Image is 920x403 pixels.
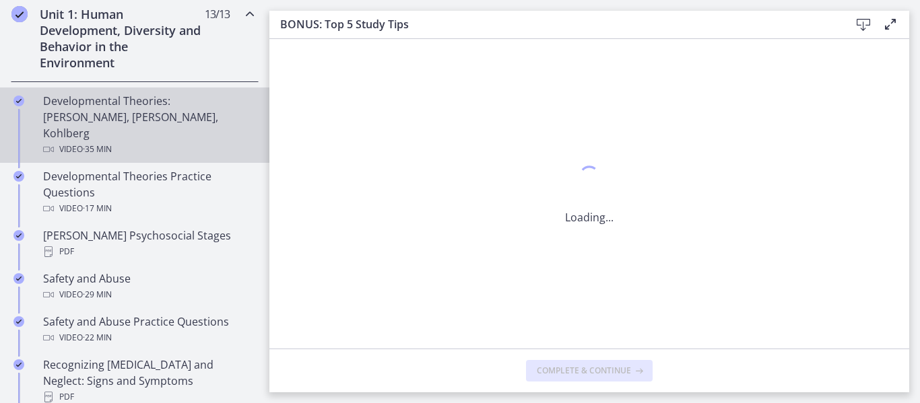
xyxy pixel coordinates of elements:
[565,209,614,225] p: Loading...
[205,6,230,22] span: 13 / 13
[83,287,112,303] span: · 29 min
[537,365,631,376] span: Complete & continue
[43,330,253,346] div: Video
[13,316,24,327] i: Completed
[13,96,24,106] i: Completed
[43,168,253,217] div: Developmental Theories Practice Questions
[43,227,253,260] div: [PERSON_NAME] Psychosocial Stages
[43,200,253,217] div: Video
[43,141,253,157] div: Video
[43,270,253,303] div: Safety and Abuse
[526,360,653,381] button: Complete & continue
[43,314,253,346] div: Safety and Abuse Practice Questions
[13,359,24,370] i: Completed
[280,16,828,32] h3: BONUS: Top 5 Study Tips
[43,93,253,157] div: Developmental Theories: [PERSON_NAME], [PERSON_NAME], Kohlberg
[11,6,28,22] i: Completed
[40,6,204,71] h2: Unit 1: Human Development, Diversity and Behavior in the Environment
[13,273,24,284] i: Completed
[13,230,24,241] i: Completed
[83,200,112,217] span: · 17 min
[13,171,24,182] i: Completed
[83,330,112,346] span: · 22 min
[43,244,253,260] div: PDF
[565,162,614,193] div: 1
[43,287,253,303] div: Video
[83,141,112,157] span: · 35 min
